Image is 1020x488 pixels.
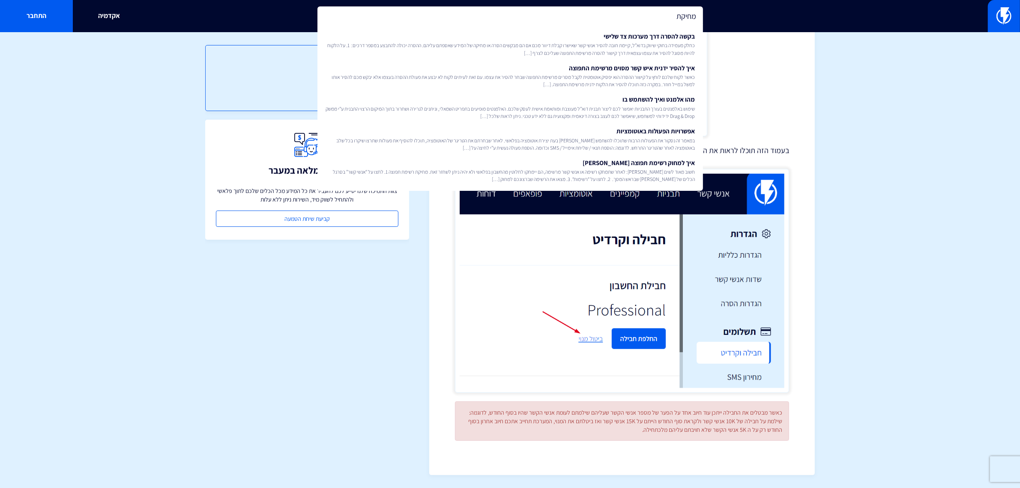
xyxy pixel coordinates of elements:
[325,168,695,183] span: חשוב מאוד לשים [PERSON_NAME]: לאחר שתמחקו רשימה או אנשי קשר מרשימה, הם יימחקו לחלוטין מהחשבון בפל...
[223,78,392,89] a: ביטול המנוי
[455,401,789,441] div: כאשר מבטלים את החבילה ייתכן עוד חיוב אחד על הפער של מספר אנשי הקשר שעליהם שילמתם לעומת אנשי הקשר ...
[317,6,703,26] input: חיפוש מהיר...
[325,137,695,151] span: במאמר זה נסקור את הפעולות הרבות שתוכלו להשתמש [PERSON_NAME] בעת יצירת אוטומציה בפלאשי. לאחר שבחרת...
[269,165,346,175] h3: תמיכה מלאה במעבר
[216,211,398,227] a: קביעת שיחת הטמעה
[322,123,699,155] a: אפשרויות הפעולות באוטומציותבמאמר זה נסקור את הפעולות הרבות שתוכלו להשתמש [PERSON_NAME] בעת יצירת ...
[322,91,699,123] a: מהו אלמנט ואיך להשתמש בושימוש באלמנטים בעורך התבניות יאפשר לכם ליצור תבנית דוא”ל מעוצבת ומותאמת א...
[322,28,699,60] a: בקשה להסרה דרך מערכות צד שלישיכחלק מעמידה בחוקי שיווק בדוא”ל, קיימת חובה להסיר אנשי קשר שאישרו קב...
[325,73,695,88] span: כאשר לקוח שלכם לוחץ על קישור ההסרה הוא יפסיק אוטומטית לקבל מסרים מרשימת התפוצה שבחר להסיר את עצמו...
[322,60,699,92] a: איך להסיר ידנית איש קשר מסוים מרשימת התפוצהכאשר לקוח שלכם לוחץ על קישור ההסרה הוא יפסיק אוטומטית ...
[216,187,398,204] p: צוות התמיכה שלנו יסייע לכם להעביר את כל המידע מכל הכלים שלכם לתוך פלאשי ולהתחיל לשווק מיד, השירות...
[322,155,699,187] a: איך למחוק רשימת תפוצה [PERSON_NAME]חשוב מאוד לשים [PERSON_NAME]: לאחר שתמחקו רשימה או אנשי קשר מר...
[325,42,695,56] span: כחלק מעמידה בחוקי שיווק בדוא”ל, קיימת חובה להסיר אנשי קשר שאישרו קבלת דיוור מכם אם הם מבקשים הסרה...
[223,63,392,74] h3: תוכן
[325,105,695,120] span: שימוש באלמנטים בעורך התבניות יאפשר לכם ליצור תבנית דוא”ל מעוצבת ומותאמת אישית לעסק שלכם. האלמנטים...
